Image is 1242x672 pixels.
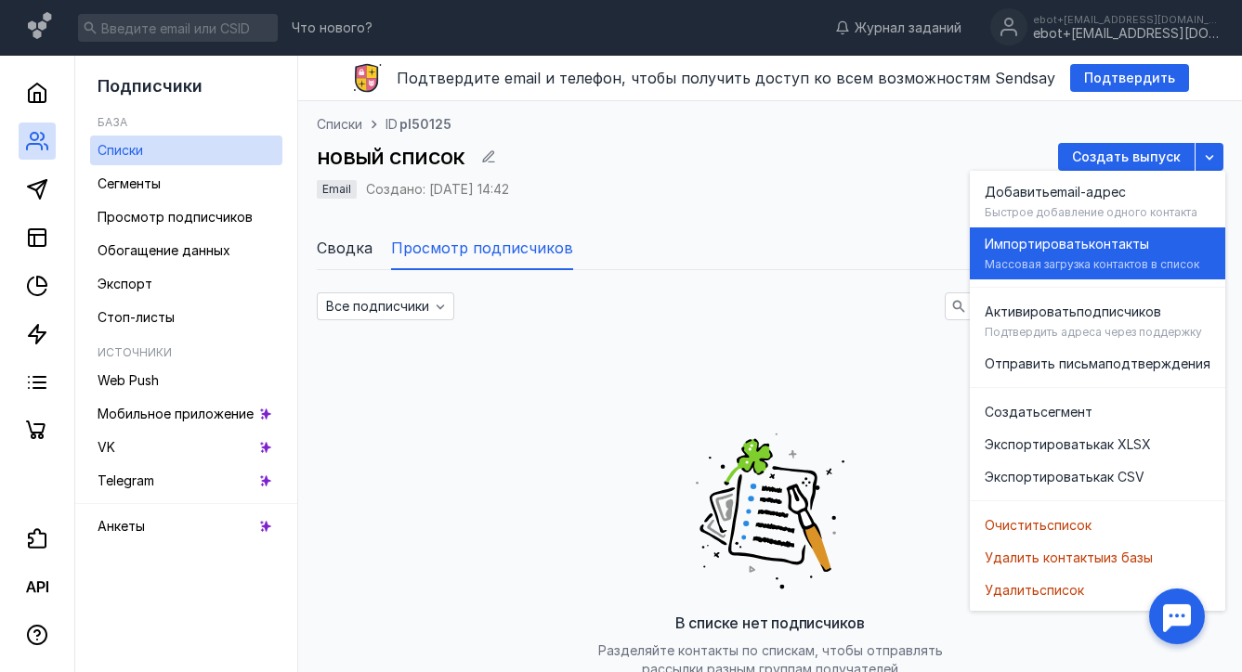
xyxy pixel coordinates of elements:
[1070,64,1189,92] button: Подтвердить
[985,303,1077,321] span: Активировать
[970,295,1225,347] button: АктивироватьподписчиковПодтвердить адреса через поддержку
[985,257,1199,272] div: Массовая загрузка контактов в список
[970,574,1225,606] button: Удалитьсписок
[98,142,143,158] span: Списки
[1033,14,1219,25] div: ebot+[EMAIL_ADDRESS][DOMAIN_NAME]
[386,116,398,132] span: ID
[90,303,282,332] a: Стоп-листы
[985,435,1093,454] span: Экспортировать
[98,175,161,191] span: Сегменты
[366,183,509,196] div: Создано: [DATE] 14:42
[1077,303,1161,321] span: подписчиков
[1050,183,1126,201] span: email-адрес
[90,202,282,232] a: Просмотр подписчиков
[90,169,282,199] a: Сегменты
[1104,549,1153,567] span: из базы
[1093,435,1151,454] span: как XLSX
[317,292,454,320] button: Все подписчики
[397,69,1055,87] span: Подтвердите email и телефон, чтобы получить доступ ко всем возможностям Sendsay
[90,466,282,496] a: Telegram
[970,395,1225,428] button: Создатьсегмент
[317,237,373,259] span: Сводка
[985,516,1047,535] span: Очистить
[985,325,1202,340] div: Подтвердить адреса через поддержку
[985,403,1040,421] span: Создать
[391,237,573,259] span: Просмотр подписчиков
[98,115,127,129] h5: База
[282,21,382,34] a: Что нового?
[90,136,282,165] a: Списки
[1040,403,1092,421] span: сегмент
[98,309,175,325] span: Стоп-листы
[326,299,429,315] span: Все подписчики
[90,269,282,299] a: Экспорт
[98,76,203,96] span: Подписчики
[985,235,1089,253] span: Импортировать
[970,175,1225,227] button: Добавитьemail-адресБыстрое добавление одного контакта
[985,183,1050,201] span: Добавить
[399,115,451,134] span: pl50125
[985,581,1039,600] span: Удалить
[78,14,278,42] input: Введите email или CSID
[970,227,1225,279] button: ИмпортироватьконтактыМассовая загрузка контактов в список
[98,439,115,455] span: VK
[1047,516,1092,535] span: список
[985,355,1105,373] span: Отправить письма
[970,428,1225,460] button: Экспортироватькак XLSX
[985,468,1093,486] span: Экспортировать
[98,472,154,488] span: Telegram
[826,19,971,37] a: Журнал заданий
[90,433,282,462] a: VK
[322,182,351,196] span: Email
[1033,26,1219,42] div: ebot+[EMAIL_ADDRESS][DOMAIN_NAME]
[98,406,254,421] span: Мобильное приложение
[1039,581,1084,600] span: список
[90,399,282,429] a: Мобильное приложение
[90,366,282,395] a: Web Push
[98,242,230,258] span: Обогащение данных
[985,549,1104,567] span: Удалить контакты
[1072,149,1181,165] span: Создать выпуск
[1105,355,1210,373] span: подтверждения
[98,276,152,291] span: Экспорт
[317,143,465,170] span: новый список
[98,518,145,534] span: Анкеты
[970,460,1225,493] button: Экспортироватькак CSV
[98,209,253,225] span: Просмотр подписчиков
[90,511,282,541] a: Анкеты
[292,21,373,34] span: Что нового?
[98,372,159,388] span: Web Push
[98,345,172,359] h5: Источники
[1084,71,1175,86] span: Подтвердить
[1089,235,1149,253] span: контакты
[970,541,1225,574] button: Удалить контактыиз базы
[675,614,865,632] span: В списке нет подписчиков
[970,509,1225,541] button: Очиститьсписок
[1093,468,1144,486] span: как CSV
[90,236,282,265] a: Обогащение данных
[1058,143,1195,171] button: Создать выпуск
[970,347,1225,380] button: Отправить письмаподтверждения
[317,115,362,134] a: Списки
[985,205,1197,220] div: Быстрое добавление одного контакта
[855,19,961,37] span: Журнал заданий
